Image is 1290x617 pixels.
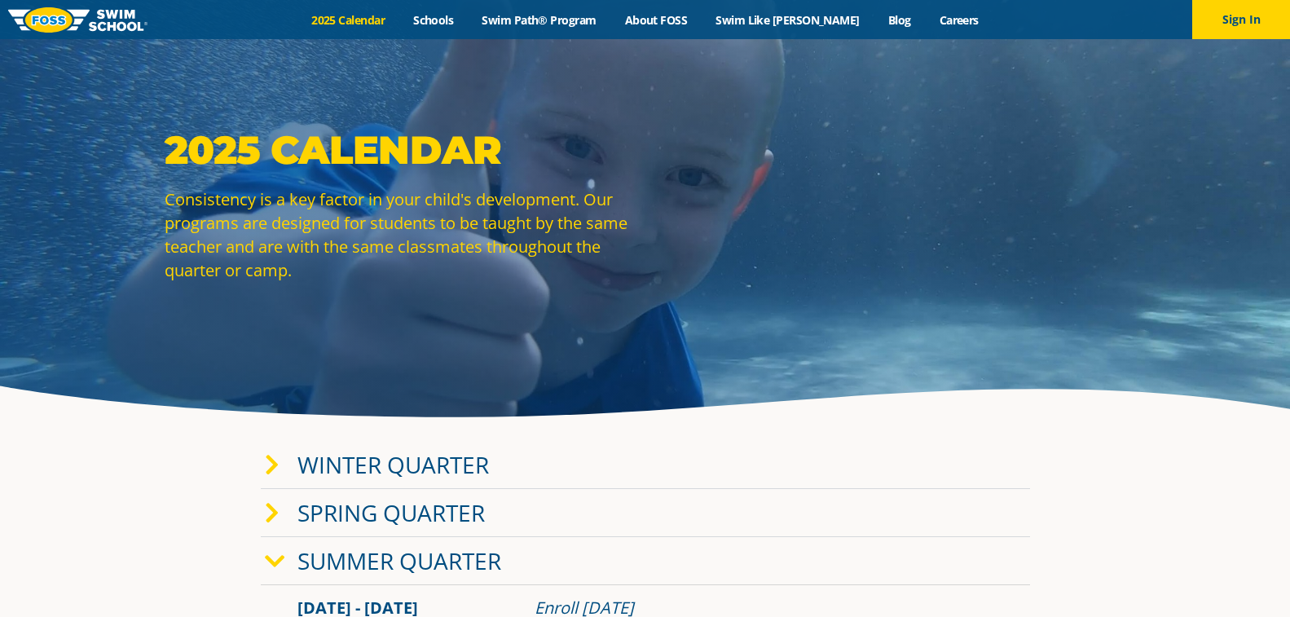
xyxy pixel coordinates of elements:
[297,545,501,576] a: Summer Quarter
[297,497,485,528] a: Spring Quarter
[297,449,489,480] a: Winter Quarter
[8,7,147,33] img: FOSS Swim School Logo
[702,12,874,28] a: Swim Like [PERSON_NAME]
[874,12,925,28] a: Blog
[165,126,501,174] strong: 2025 Calendar
[468,12,610,28] a: Swim Path® Program
[610,12,702,28] a: About FOSS
[925,12,993,28] a: Careers
[399,12,468,28] a: Schools
[297,12,399,28] a: 2025 Calendar
[165,187,637,282] p: Consistency is a key factor in your child's development. Our programs are designed for students t...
